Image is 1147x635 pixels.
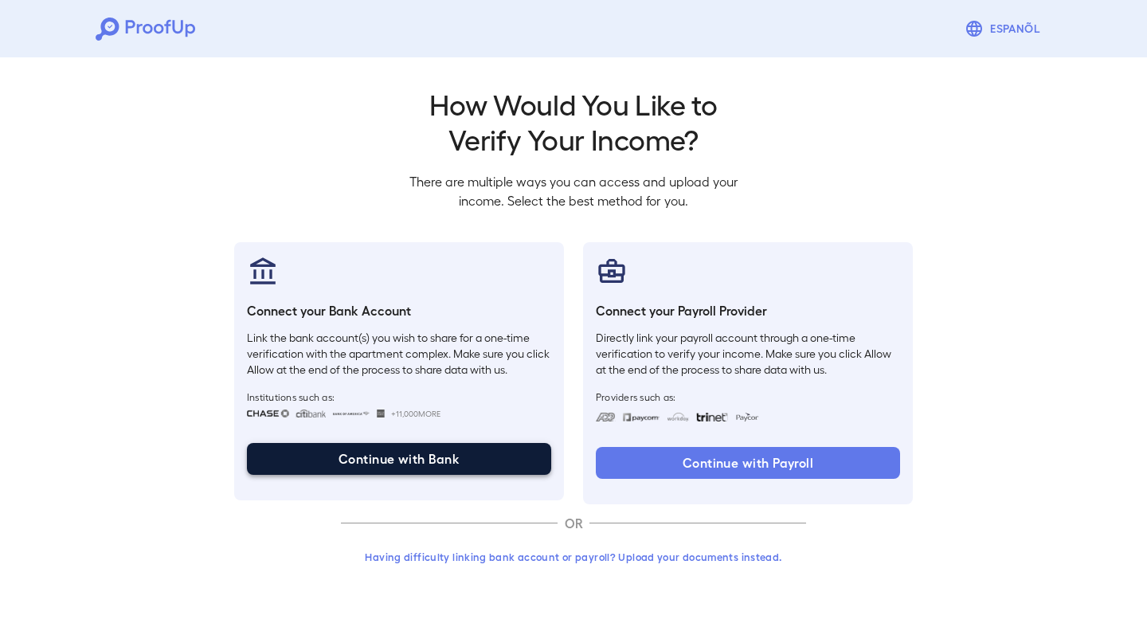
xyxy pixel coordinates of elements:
[377,410,386,417] img: wellsfargo.svg
[596,447,900,479] button: Continue with Payroll
[596,413,616,421] img: adp.svg
[596,255,628,287] img: payrollProvider.svg
[296,410,326,417] img: citibank.svg
[397,86,750,156] h2: How Would You Like to Verify Your Income?
[596,301,900,320] h6: Connect your Payroll Provider
[247,390,551,403] span: Institutions such as:
[558,514,589,533] p: OR
[247,301,551,320] h6: Connect your Bank Account
[341,543,806,571] button: Having difficulty linking bank account or payroll? Upload your documents instead.
[667,413,690,421] img: workday.svg
[397,172,750,210] p: There are multiple ways you can access and upload your income. Select the best method for you.
[391,407,440,420] span: +11,000 More
[247,410,289,417] img: chase.svg
[247,443,551,475] button: Continue with Bank
[734,413,759,421] img: paycon.svg
[696,413,728,421] img: trinet.svg
[958,13,1051,45] button: Espanõl
[596,330,900,378] p: Directly link your payroll account through a one-time verification to verify your income. Make su...
[596,390,900,403] span: Providers such as:
[247,330,551,378] p: Link the bank account(s) you wish to share for a one-time verification with the apartment complex...
[332,410,370,417] img: bankOfAmerica.svg
[622,413,660,421] img: paycom.svg
[247,255,279,287] img: bankAccount.svg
